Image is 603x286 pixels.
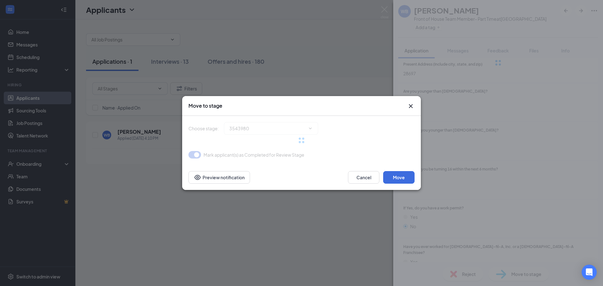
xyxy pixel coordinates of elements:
svg: Eye [194,174,201,181]
svg: Cross [407,102,415,110]
div: Open Intercom Messenger [582,265,597,280]
button: Move [383,171,415,184]
button: Preview notificationEye [188,171,250,184]
h3: Move to stage [188,102,222,109]
button: Close [407,102,415,110]
button: Cancel [348,171,379,184]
